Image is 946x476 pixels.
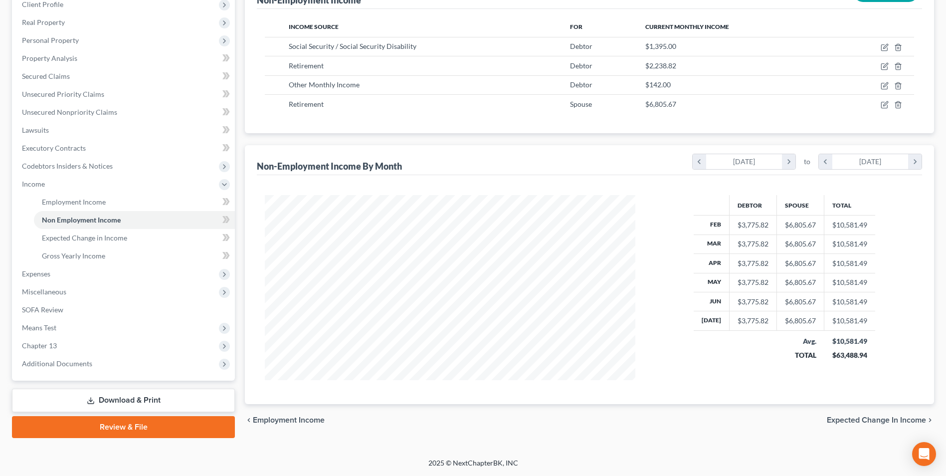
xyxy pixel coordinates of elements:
a: Unsecured Nonpriority Claims [14,103,235,121]
i: chevron_left [693,154,706,169]
span: Employment Income [253,416,325,424]
td: $10,581.49 [824,235,876,253]
span: $1,395.00 [645,42,676,50]
div: $6,805.67 [785,258,816,268]
a: Secured Claims [14,67,235,85]
span: Expected Change in Income [42,234,127,242]
td: $10,581.49 [824,273,876,292]
i: chevron_right [908,154,922,169]
span: Income Source [289,23,339,30]
span: Means Test [22,323,56,332]
div: [DATE] [832,154,909,169]
th: Feb [694,216,730,235]
span: Current Monthly Income [645,23,729,30]
span: Real Property [22,18,65,26]
th: Apr [694,254,730,273]
span: Spouse [570,100,592,108]
a: Executory Contracts [14,139,235,157]
th: Spouse [777,195,824,215]
div: $3,775.82 [738,277,768,287]
td: $10,581.49 [824,254,876,273]
div: TOTAL [785,350,816,360]
div: $3,775.82 [738,239,768,249]
a: Unsecured Priority Claims [14,85,235,103]
span: Retirement [289,100,324,108]
td: $10,581.49 [824,292,876,311]
div: 2025 © NextChapterBK, INC [189,458,757,476]
a: Download & Print [12,389,235,412]
span: Employment Income [42,198,106,206]
span: $142.00 [645,80,671,89]
th: [DATE] [694,311,730,330]
th: Jun [694,292,730,311]
a: Review & File [12,416,235,438]
span: Miscellaneous [22,287,66,296]
span: Unsecured Priority Claims [22,90,104,98]
span: Social Security / Social Security Disability [289,42,416,50]
td: $10,581.49 [824,311,876,330]
span: For [570,23,582,30]
i: chevron_left [819,154,832,169]
div: Non-Employment Income By Month [257,160,402,172]
th: Total [824,195,876,215]
th: Debtor [730,195,777,215]
a: Lawsuits [14,121,235,139]
th: May [694,273,730,292]
div: $3,775.82 [738,220,768,230]
div: $63,488.94 [832,350,868,360]
td: $10,581.49 [824,216,876,235]
a: SOFA Review [14,301,235,319]
div: $6,805.67 [785,277,816,287]
div: Open Intercom Messenger [912,442,936,466]
span: Additional Documents [22,359,92,368]
span: Secured Claims [22,72,70,80]
span: to [804,157,810,167]
span: Debtor [570,61,592,70]
button: Expected Change in Income chevron_right [827,416,934,424]
span: Personal Property [22,36,79,44]
a: Gross Yearly Income [34,247,235,265]
span: Executory Contracts [22,144,86,152]
span: Codebtors Insiders & Notices [22,162,113,170]
div: $6,805.67 [785,220,816,230]
th: Mar [694,235,730,253]
div: [DATE] [706,154,782,169]
div: $3,775.82 [738,258,768,268]
span: Retirement [289,61,324,70]
div: $6,805.67 [785,297,816,307]
span: $6,805.67 [645,100,676,108]
div: $3,775.82 [738,297,768,307]
i: chevron_right [782,154,795,169]
span: Debtor [570,42,592,50]
span: Debtor [570,80,592,89]
div: Avg. [785,336,816,346]
a: Non Employment Income [34,211,235,229]
span: Income [22,180,45,188]
i: chevron_left [245,416,253,424]
button: chevron_left Employment Income [245,416,325,424]
div: $6,805.67 [785,239,816,249]
a: Employment Income [34,193,235,211]
span: Lawsuits [22,126,49,134]
span: Property Analysis [22,54,77,62]
span: SOFA Review [22,305,63,314]
div: $3,775.82 [738,316,768,326]
div: $6,805.67 [785,316,816,326]
a: Expected Change in Income [34,229,235,247]
span: Expected Change in Income [827,416,926,424]
i: chevron_right [926,416,934,424]
a: Property Analysis [14,49,235,67]
span: Gross Yearly Income [42,251,105,260]
span: Unsecured Nonpriority Claims [22,108,117,116]
span: $2,238.82 [645,61,676,70]
span: Expenses [22,269,50,278]
span: Other Monthly Income [289,80,360,89]
span: Non Employment Income [42,216,121,224]
div: $10,581.49 [832,336,868,346]
span: Chapter 13 [22,341,57,350]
